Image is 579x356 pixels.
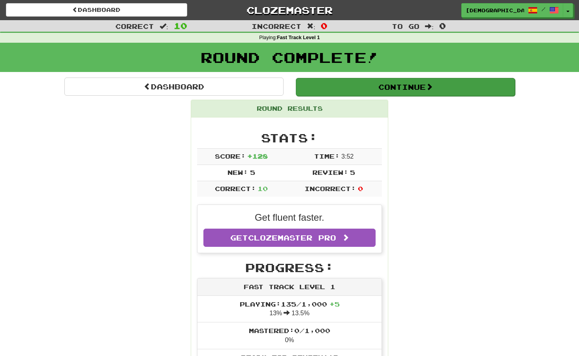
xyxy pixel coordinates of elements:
span: Correct: [215,185,256,192]
div: Round Results [191,100,388,117]
span: 5 [350,169,355,176]
a: Dashboard [6,3,187,17]
a: GetClozemaster Pro [203,229,376,247]
span: Score: [215,152,246,160]
span: Clozemaster Pro [248,233,336,242]
span: : [160,23,168,30]
div: Fast Track Level 1 [197,278,382,296]
li: 13% 13.5% [197,296,382,323]
span: / [541,6,545,12]
span: 3 : 52 [341,153,353,160]
p: Get fluent faster. [203,211,376,224]
h2: Progress: [197,261,382,274]
span: : [425,23,434,30]
span: Incorrect: [305,185,356,192]
span: [DEMOGRAPHIC_DATA] [466,7,524,14]
button: Continue [296,78,515,96]
a: [DEMOGRAPHIC_DATA] / [461,3,563,17]
a: Dashboard [64,78,284,96]
span: Incorrect [252,22,301,30]
strong: Fast Track Level 1 [277,35,320,40]
h2: Stats: [197,131,382,144]
span: + 5 [329,300,340,308]
span: 10 [174,21,187,30]
span: New: [227,169,248,176]
li: 0% [197,322,382,349]
a: Clozemaster [199,3,380,17]
span: To go [392,22,419,30]
span: 0 [321,21,327,30]
span: Time: [314,152,340,160]
span: Review: [312,169,348,176]
span: 10 [258,185,268,192]
span: 0 [439,21,446,30]
span: Playing: 135 / 1,000 [240,300,340,308]
span: 5 [250,169,255,176]
span: Mastered: 0 / 1,000 [249,327,330,334]
span: 0 [358,185,363,192]
span: Correct [115,22,154,30]
span: + 128 [247,152,268,160]
span: : [307,23,316,30]
h1: Round Complete! [3,49,576,65]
